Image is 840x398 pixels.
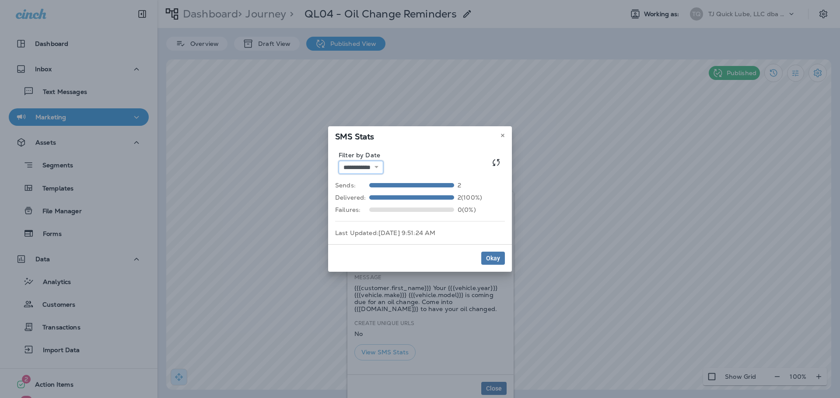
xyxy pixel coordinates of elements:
p: Delivered : [335,193,366,202]
p: 2 [458,181,461,190]
span: Okay [486,255,500,261]
button: Okay [481,252,505,265]
label: Filter by Date [339,152,380,159]
p: Failures : [335,205,366,214]
div: SMS Stats [328,126,512,145]
p: Last Updated: [DATE] 9:51:24 AM [335,228,505,237]
p: Sends: [335,181,366,190]
p: 2 ( 100 %) [458,193,482,202]
p: 0 ( 0 %) [458,205,476,214]
button: Refresh Stats [487,156,505,169]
